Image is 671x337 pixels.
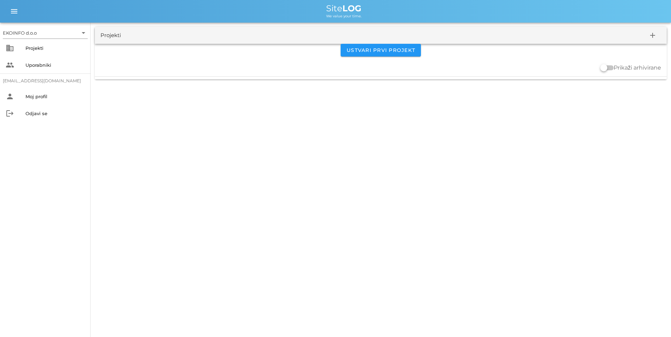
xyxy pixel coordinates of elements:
[346,47,415,53] span: Ustvari prvi projekt
[6,109,14,118] i: logout
[341,44,421,57] button: Ustvari prvi projekt
[25,94,85,99] div: Moj profil
[326,14,361,18] span: We value your time.
[100,31,121,40] div: Projekti
[10,7,18,16] i: menu
[326,3,361,13] span: Site
[25,111,85,116] div: Odjavi se
[3,27,88,39] div: EKOINFO d.o.o
[6,92,14,101] i: person
[25,62,85,68] div: Uporabniki
[6,61,14,69] i: people
[648,31,657,40] i: add
[3,30,37,36] div: EKOINFO d.o.o
[79,29,88,37] i: arrow_drop_down
[6,44,14,52] i: business
[614,64,661,71] label: Prikaži arhivirane
[342,3,361,13] b: LOG
[25,45,85,51] div: Projekti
